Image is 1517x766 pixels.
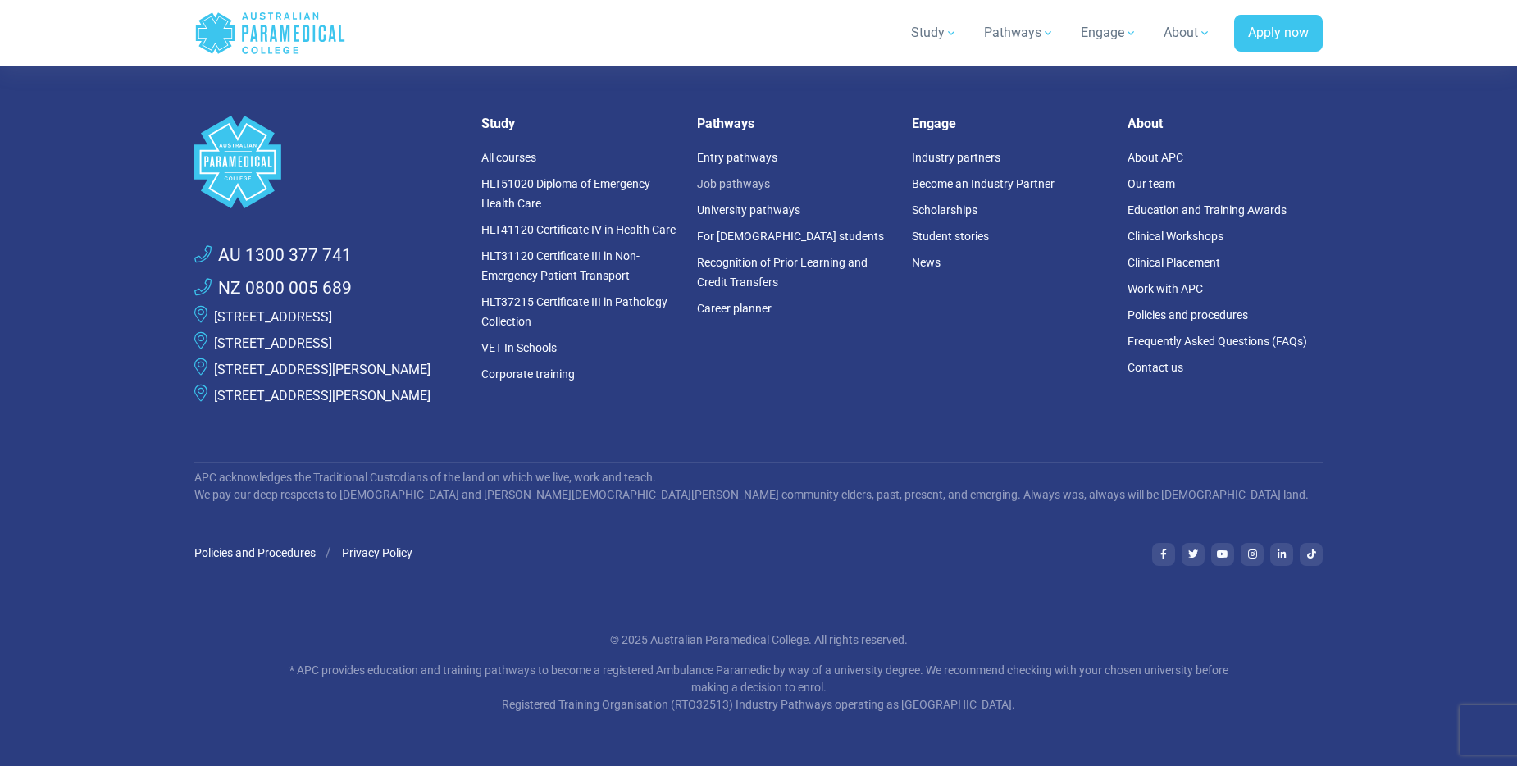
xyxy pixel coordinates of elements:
[1127,282,1203,295] a: Work with APC
[279,631,1238,649] p: © 2025 Australian Paramedical College. All rights reserved.
[697,177,770,190] a: Job pathways
[481,367,575,381] a: Corporate training
[697,151,777,164] a: Entry pathways
[481,151,536,164] a: All courses
[912,230,989,243] a: Student stories
[1127,361,1183,374] a: Contact us
[481,177,650,210] a: HLT51020 Diploma of Emergency Health Care
[1127,335,1307,348] a: Frequently Asked Questions (FAQs)
[912,203,977,217] a: Scholarships
[214,362,430,377] a: [STREET_ADDRESS][PERSON_NAME]
[697,302,772,315] a: Career planner
[1127,203,1287,217] a: Education and Training Awards
[194,276,352,302] a: NZ 0800 005 689
[974,10,1064,56] a: Pathways
[481,341,557,354] a: VET In Schools
[214,309,332,325] a: [STREET_ADDRESS]
[912,116,1108,131] h5: Engage
[1127,177,1175,190] a: Our team
[1127,116,1323,131] h5: About
[214,388,430,404] a: [STREET_ADDRESS][PERSON_NAME]
[1127,230,1223,243] a: Clinical Workshops
[481,249,640,282] a: HLT31120 Certificate III in Non-Emergency Patient Transport
[481,223,676,236] a: HLT41120 Certificate IV in Health Care
[342,546,412,559] a: Privacy Policy
[481,116,677,131] h5: Study
[1127,256,1220,269] a: Clinical Placement
[194,7,346,60] a: Australian Paramedical College
[279,662,1238,714] p: * APC provides education and training pathways to become a registered Ambulance Paramedic by way ...
[912,256,941,269] a: News
[194,469,1323,504] p: APC acknowledges the Traditional Custodians of the land on which we live, work and teach. We pay ...
[1154,10,1221,56] a: About
[194,116,462,208] a: Space
[194,243,352,269] a: AU 1300 377 741
[697,116,893,131] h5: Pathways
[697,256,868,289] a: Recognition of Prior Learning and Credit Transfers
[912,151,1000,164] a: Industry partners
[1127,308,1248,321] a: Policies and procedures
[901,10,968,56] a: Study
[1127,151,1183,164] a: About APC
[912,177,1055,190] a: Become an Industry Partner
[194,546,316,559] a: Policies and Procedures
[1234,15,1323,52] a: Apply now
[697,230,884,243] a: For [DEMOGRAPHIC_DATA] students
[214,335,332,351] a: [STREET_ADDRESS]
[481,295,667,328] a: HLT37215 Certificate III in Pathology Collection
[1071,10,1147,56] a: Engage
[697,203,800,217] a: University pathways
